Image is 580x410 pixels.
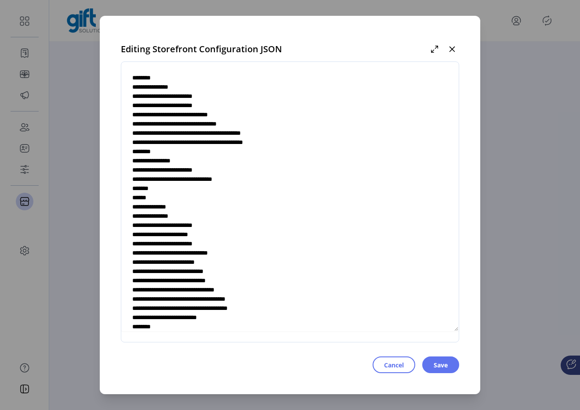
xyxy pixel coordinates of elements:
span: Save [434,360,448,370]
span: Cancel [384,360,404,370]
button: Maximize [428,42,442,56]
span: Editing Storefront Configuration JSON [121,43,282,56]
button: Save [422,356,459,373]
button: Cancel [373,356,415,373]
